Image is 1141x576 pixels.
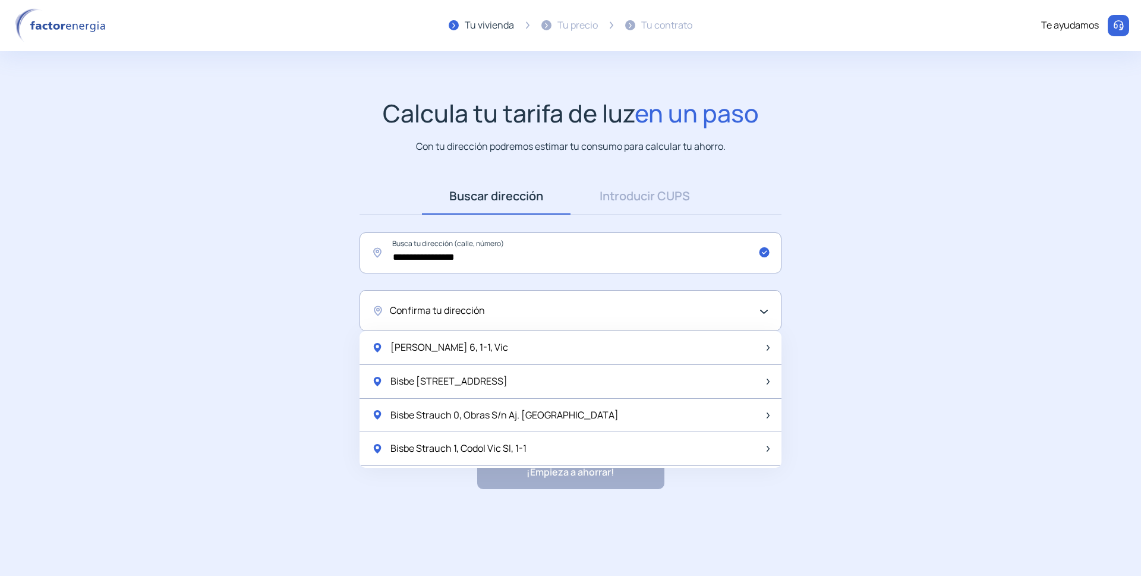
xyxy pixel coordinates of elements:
[641,18,692,33] div: Tu contrato
[12,8,113,43] img: logo factor
[390,374,508,389] span: Bisbe [STREET_ADDRESS]
[390,340,508,355] span: [PERSON_NAME] 6, 1-1, Vic
[390,303,485,319] span: Confirma tu dirección
[635,96,759,130] span: en un paso
[390,441,527,457] span: Bisbe Strauch 1, Codol Vic Sl, 1-1
[1041,18,1099,33] div: Te ayudamos
[557,18,598,33] div: Tu precio
[422,178,570,215] a: Buscar dirección
[570,178,719,215] a: Introducir CUPS
[390,408,619,423] span: Bisbe Strauch 0, Obras S/n Aj. [GEOGRAPHIC_DATA]
[767,446,770,452] img: arrow-next-item.svg
[383,99,759,128] h1: Calcula tu tarifa de luz
[416,139,726,154] p: Con tu dirección podremos estimar tu consumo para calcular tu ahorro.
[767,379,770,385] img: arrow-next-item.svg
[371,409,383,421] img: location-pin-green.svg
[1112,20,1124,32] img: llamar
[465,18,514,33] div: Tu vivienda
[767,345,770,351] img: arrow-next-item.svg
[371,443,383,455] img: location-pin-green.svg
[371,342,383,354] img: location-pin-green.svg
[371,376,383,388] img: location-pin-green.svg
[767,413,770,418] img: arrow-next-item.svg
